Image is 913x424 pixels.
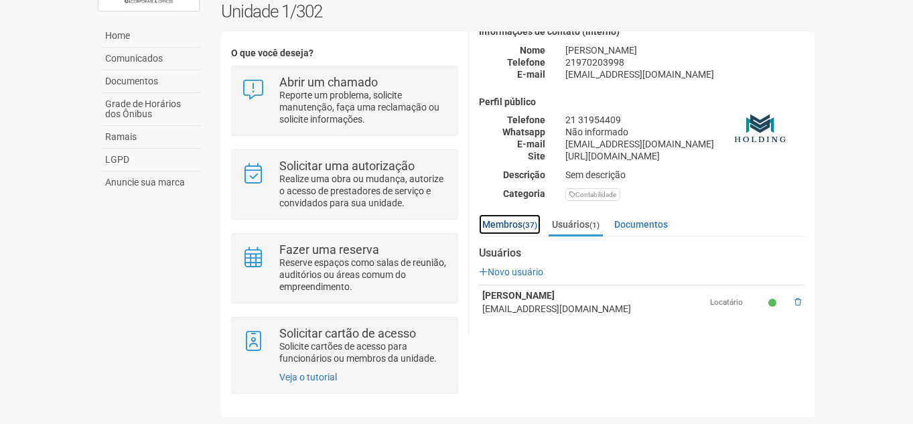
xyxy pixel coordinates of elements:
[242,244,447,293] a: Fazer uma reserva Reserve espaços como salas de reunião, auditórios ou áreas comum do empreendime...
[102,70,201,93] a: Documentos
[221,1,815,21] h2: Unidade 1/302
[479,97,804,107] h4: Perfil público
[482,290,555,301] strong: [PERSON_NAME]
[102,149,201,171] a: LGPD
[279,242,379,257] strong: Fazer uma reserva
[517,69,545,80] strong: E-mail
[555,126,815,138] div: Não informado
[102,126,201,149] a: Ramais
[507,57,545,68] strong: Telefone
[231,48,458,58] h4: O que você deseja?
[502,127,545,137] strong: Whatsapp
[479,27,804,37] h4: Informações de contato (interno)
[565,188,620,201] div: Contabilidade
[503,188,545,199] strong: Categoria
[517,139,545,149] strong: E-mail
[503,169,545,180] strong: Descrição
[479,214,541,234] a: Membros(37)
[555,150,815,162] div: [URL][DOMAIN_NAME]
[102,48,201,70] a: Comunicados
[102,25,201,48] a: Home
[102,93,201,126] a: Grade de Horários dos Ônibus
[555,68,815,80] div: [EMAIL_ADDRESS][DOMAIN_NAME]
[242,328,447,364] a: Solicitar cartão de acesso Solicite cartões de acesso para funcionários ou membros da unidade.
[555,138,815,150] div: [EMAIL_ADDRESS][DOMAIN_NAME]
[555,44,815,56] div: [PERSON_NAME]
[589,220,600,230] small: (1)
[102,171,201,194] a: Anuncie sua marca
[242,76,447,125] a: Abrir um chamado Reporte um problema, solicite manutenção, faça uma reclamação ou solicite inform...
[707,285,764,320] td: Locatário
[555,169,815,181] div: Sem descrição
[522,220,537,230] small: (37)
[242,160,447,209] a: Solicitar uma autorização Realize uma obra ou mudança, autorize o acesso de prestadores de serviç...
[768,297,780,309] small: Ativo
[507,115,545,125] strong: Telefone
[549,214,603,236] a: Usuários(1)
[482,302,703,315] div: [EMAIL_ADDRESS][DOMAIN_NAME]
[528,151,545,161] strong: Site
[279,340,447,364] p: Solicite cartões de acesso para funcionários ou membros da unidade.
[555,114,815,126] div: 21 31954409
[520,45,545,56] strong: Nome
[279,89,447,125] p: Reporte um problema, solicite manutenção, faça uma reclamação ou solicite informações.
[279,257,447,293] p: Reserve espaços como salas de reunião, auditórios ou áreas comum do empreendimento.
[279,326,416,340] strong: Solicitar cartão de acesso
[727,97,794,164] img: business.png
[479,267,543,277] a: Novo usuário
[279,159,415,173] strong: Solicitar uma autorização
[279,173,447,209] p: Realize uma obra ou mudança, autorize o acesso de prestadores de serviço e convidados para sua un...
[555,56,815,68] div: 21970203998
[279,372,337,382] a: Veja o tutorial
[611,214,671,234] a: Documentos
[479,247,804,259] strong: Usuários
[279,75,378,89] strong: Abrir um chamado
